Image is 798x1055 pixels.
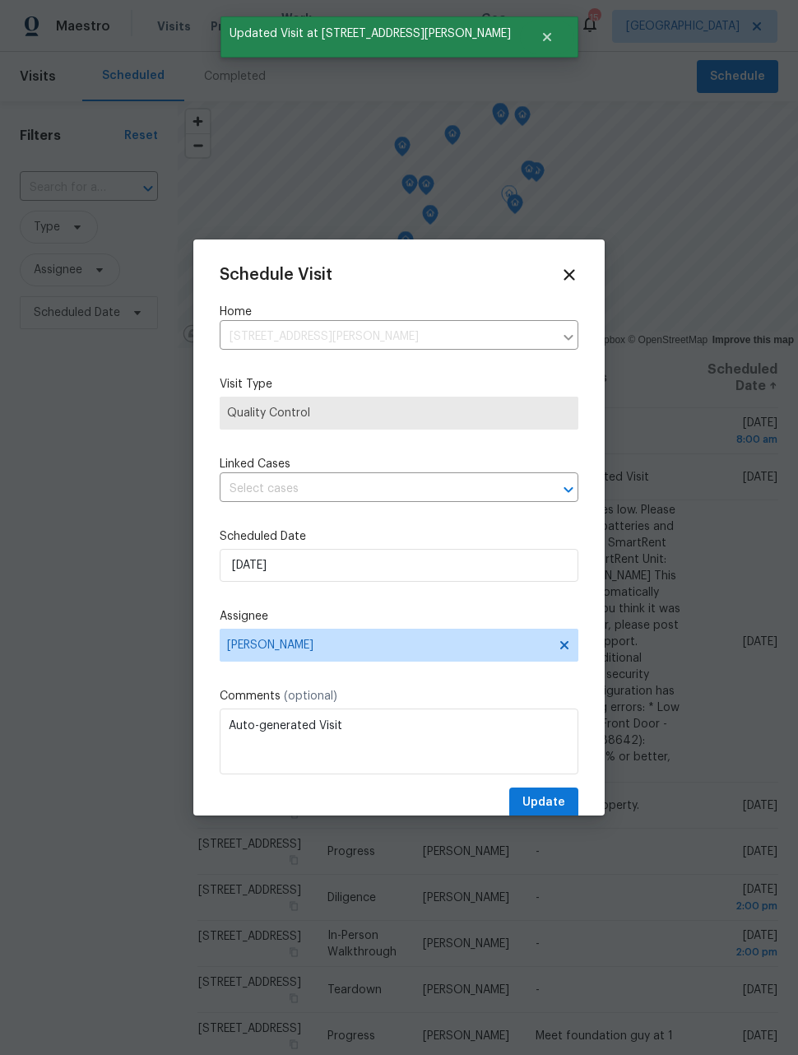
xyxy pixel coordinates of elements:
[520,21,574,53] button: Close
[220,528,578,545] label: Scheduled Date
[560,266,578,284] span: Close
[220,304,578,320] label: Home
[509,788,578,818] button: Update
[227,639,550,652] span: [PERSON_NAME]
[220,267,332,283] span: Schedule Visit
[284,690,337,702] span: (optional)
[220,324,554,350] input: Enter in an address
[220,608,578,625] label: Assignee
[220,688,578,704] label: Comments
[227,405,571,421] span: Quality Control
[220,16,520,51] span: Updated Visit at [STREET_ADDRESS][PERSON_NAME]
[220,376,578,393] label: Visit Type
[220,549,578,582] input: M/D/YYYY
[220,456,290,472] span: Linked Cases
[522,792,565,813] span: Update
[557,478,580,501] button: Open
[220,709,578,774] textarea: Auto-generated Visit
[220,476,532,502] input: Select cases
